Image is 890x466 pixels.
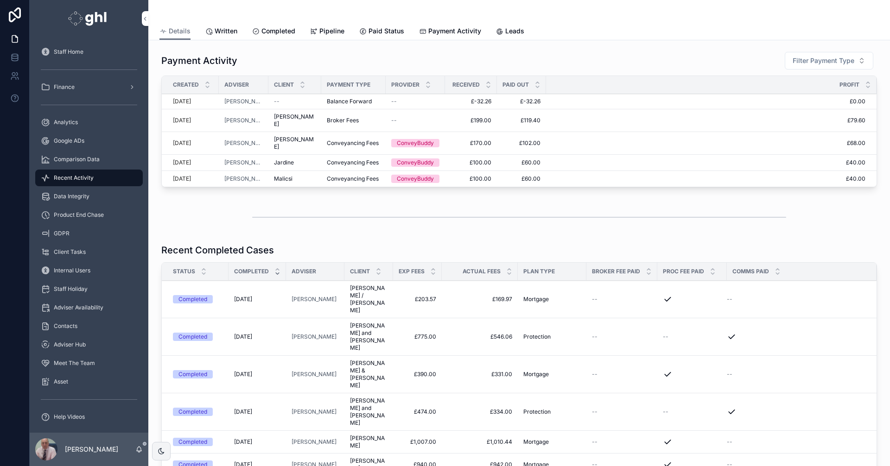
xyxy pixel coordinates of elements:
[399,371,436,378] span: £390.00
[523,296,581,303] a: Mortgage
[54,285,88,293] span: Staff Holiday
[224,159,263,166] a: [PERSON_NAME]
[234,438,252,446] span: [DATE]
[224,98,263,105] a: [PERSON_NAME]
[274,98,280,105] span: --
[391,139,439,147] a: ConveyBuddy
[173,175,213,183] a: [DATE]
[292,408,337,416] a: [PERSON_NAME]
[505,26,524,36] span: Leads
[173,117,213,124] a: [DATE]
[35,151,143,168] a: Comparison Data
[546,139,865,147] a: £68.00
[54,137,84,145] span: Google ADs
[592,296,598,303] span: --
[292,371,337,378] a: [PERSON_NAME]
[391,117,397,124] span: --
[546,175,865,183] span: £40.00
[292,268,316,275] span: Adviser
[451,117,491,124] a: £199.00
[359,23,404,41] a: Paid Status
[523,296,549,303] span: Mortgage
[523,408,551,416] span: Protection
[350,435,388,449] span: [PERSON_NAME]
[35,207,143,223] a: Product End Chase
[546,159,865,166] span: £40.00
[350,322,388,352] a: [PERSON_NAME] and [PERSON_NAME]
[546,117,865,124] span: £79.60
[178,370,207,378] div: Completed
[663,408,668,416] span: --
[592,268,640,275] span: Broker Fee Paid
[234,408,252,416] span: [DATE]
[178,438,207,446] div: Completed
[451,159,491,166] span: £100.00
[310,23,344,41] a: Pipeline
[523,268,555,275] span: Plan Type
[327,159,380,166] a: Conveyancing Fees
[234,333,252,340] span: [DATE]
[178,333,207,341] div: Completed
[35,114,143,131] a: Analytics
[274,113,316,128] a: [PERSON_NAME]
[592,438,598,446] span: --
[327,175,379,183] span: Conveyancing Fees
[234,371,280,378] a: [DATE]
[261,26,295,36] span: Completed
[224,175,263,183] a: [PERSON_NAME]
[173,159,191,166] p: [DATE]
[173,370,223,378] a: Completed
[592,333,598,340] span: --
[327,117,359,124] span: Broker Fees
[327,175,380,183] a: Conveyancing Fees
[523,408,581,416] a: Protection
[447,371,512,378] span: £331.00
[451,98,491,105] a: £-32.26
[592,296,652,303] a: --
[391,158,439,167] a: ConveyBuddy
[391,98,439,105] a: --
[399,438,436,446] span: £1,007.00
[274,136,316,151] span: [PERSON_NAME]
[447,438,512,446] a: £1,010.44
[592,438,652,446] a: --
[224,139,263,147] a: [PERSON_NAME]
[523,438,549,446] span: Mortgage
[234,296,280,303] a: [DATE]
[173,159,213,166] a: [DATE]
[399,296,436,303] span: £203.57
[391,117,439,124] a: --
[502,139,540,147] span: £102.00
[54,211,104,219] span: Product End Chase
[292,333,337,340] a: [PERSON_NAME]
[663,333,721,340] a: --
[663,408,721,416] a: --
[35,336,143,353] a: Adviser Hub
[546,98,865,105] span: £0.00
[292,296,339,303] a: [PERSON_NAME]
[502,98,540,105] span: £-32.26
[397,175,434,183] div: ConveyBuddy
[502,175,540,183] a: £60.00
[319,26,344,36] span: Pipeline
[35,244,143,260] a: Client Tasks
[173,295,223,303] a: Completed
[35,409,143,425] a: Help Videos
[35,373,143,390] a: Asset
[727,438,732,446] span: --
[391,81,420,88] span: Provider
[292,408,339,416] a: [PERSON_NAME]
[592,408,598,416] span: --
[161,54,237,67] h1: Payment Activity
[327,159,379,166] span: Conveyancing Fees
[350,284,388,314] span: [PERSON_NAME] / [PERSON_NAME]
[54,359,95,367] span: Meet The Team
[35,188,143,205] a: Data Integrity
